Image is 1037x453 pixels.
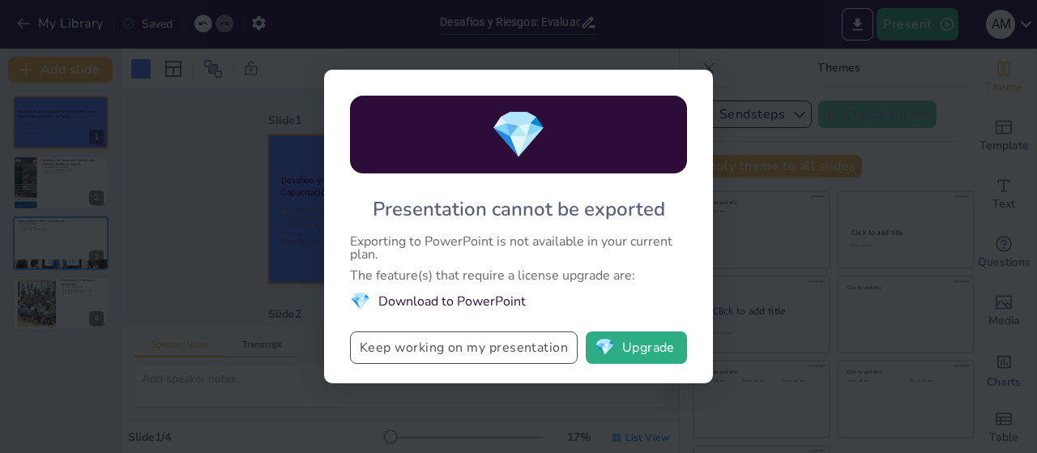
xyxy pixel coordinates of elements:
[586,331,687,364] button: diamondUpgrade
[595,340,615,356] span: diamond
[350,290,687,312] li: Download to PowerPoint
[350,235,687,261] div: Exporting to PowerPoint is not available in your current plan.
[373,196,665,222] div: Presentation cannot be exported
[350,331,578,364] button: Keep working on my presentation
[490,104,547,166] span: diamond
[350,269,687,282] div: The feature(s) that require a license upgrade are:
[350,290,370,312] span: diamond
